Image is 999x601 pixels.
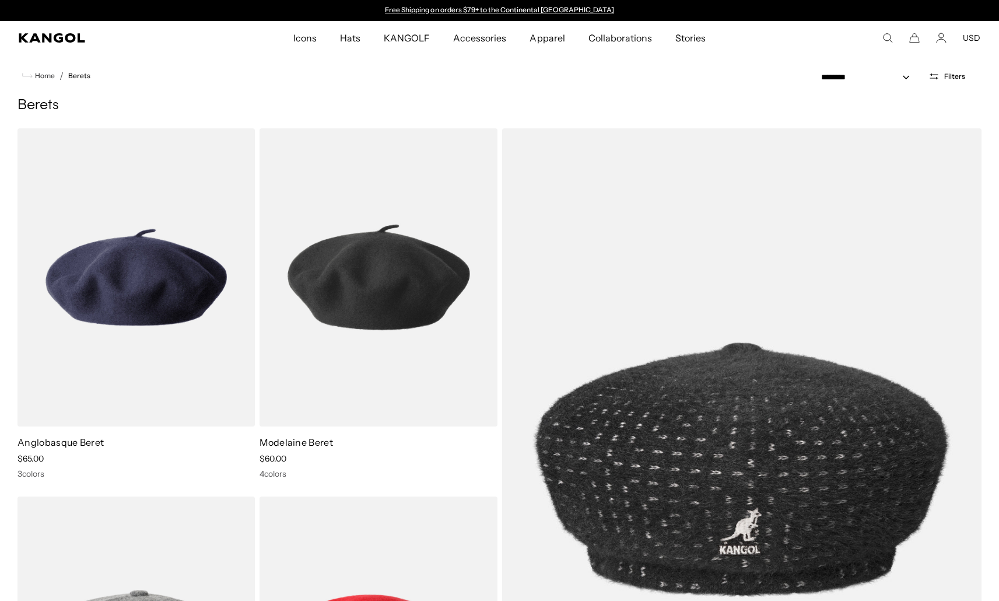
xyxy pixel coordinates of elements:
a: Kangol [19,33,194,43]
a: KANGOLF [372,21,441,55]
select: Sort by: Featured [816,71,921,83]
a: Icons [282,21,328,55]
span: $65.00 [17,453,44,464]
div: 3 colors [17,469,255,479]
a: Home [22,71,55,81]
a: Free Shipping on orders $79+ to the Continental [GEOGRAPHIC_DATA] [385,5,614,14]
button: USD [963,33,980,43]
span: $60.00 [260,453,286,464]
span: Collaborations [588,21,652,55]
slideshow-component: Announcement bar [380,6,620,15]
a: Stories [664,21,717,55]
a: Hats [328,21,372,55]
div: 1 of 2 [380,6,620,15]
img: Anglobasque Beret [17,128,255,427]
button: Open filters [921,71,972,82]
span: Filters [944,72,965,81]
summary: Search here [882,33,893,43]
a: Apparel [518,21,576,55]
div: Announcement [380,6,620,15]
li: / [55,69,64,83]
div: 4 colors [260,469,497,479]
span: Home [33,72,55,80]
button: Cart [909,33,920,43]
span: Icons [293,21,317,55]
img: Modelaine Beret [260,128,497,427]
a: Accessories [441,21,518,55]
a: Berets [68,72,90,80]
a: Modelaine Beret [260,436,333,448]
a: Account [936,33,947,43]
span: Hats [340,21,360,55]
a: Anglobasque Beret [17,436,104,448]
h1: Berets [17,97,982,114]
span: KANGOLF [384,21,430,55]
a: Collaborations [577,21,664,55]
span: Apparel [530,21,565,55]
span: Accessories [453,21,506,55]
span: Stories [675,21,706,55]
